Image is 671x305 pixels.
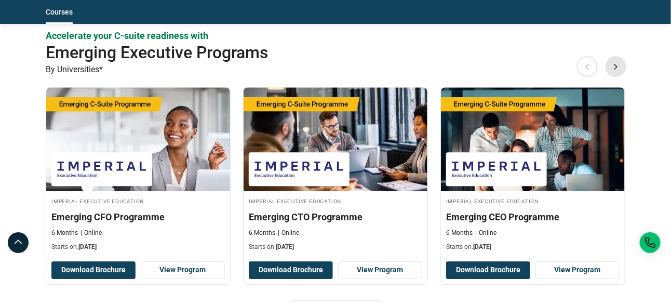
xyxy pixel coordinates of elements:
[249,261,333,279] button: Download Brochure
[80,229,102,237] p: Online
[46,87,230,191] img: Emerging CFO Programme | Online Business Management Course
[446,196,620,205] h4: Imperial Executive Education
[51,229,78,237] p: 6 Months
[46,42,567,63] h2: Emerging Executive Programs
[51,243,225,251] p: Starts on:
[51,261,136,279] button: Download Brochure
[441,87,625,257] a: Business Management Course by Imperial Executive Education - September 25, 2025 Imperial Executiv...
[446,210,620,223] h3: Emerging CEO Programme
[51,196,225,205] h4: Imperial Executive Education
[78,243,97,250] span: [DATE]
[278,229,299,237] p: Online
[254,157,344,181] img: Imperial Executive Education
[577,56,598,77] button: Previous
[473,243,491,250] span: [DATE]
[249,229,275,237] p: 6 Months
[249,243,422,251] p: Starts on:
[244,87,427,257] a: Business Management Course by Imperial Executive Education - September 25, 2025 Imperial Executiv...
[535,261,620,279] a: View Program
[446,261,530,279] button: Download Brochure
[46,29,625,42] p: Accelerate your C-suite readiness with
[51,210,225,223] h3: Emerging CFO Programme
[276,243,294,250] span: [DATE]
[57,157,147,181] img: Imperial Executive Education
[338,261,422,279] a: View Program
[249,210,422,223] h3: Emerging CTO Programme
[244,87,427,191] img: Emerging CTO Programme | Online Business Management Course
[249,196,422,205] h4: Imperial Executive Education
[475,229,496,237] p: Online
[441,87,625,191] img: Emerging CEO Programme | Online Business Management Course
[46,87,230,257] a: Business Management Course by Imperial Executive Education - September 25, 2025 Imperial Executiv...
[451,157,542,181] img: Imperial Executive Education
[606,56,626,77] button: Next
[446,243,620,251] p: Starts on:
[141,261,225,279] a: View Program
[46,63,625,76] p: By Universities*
[446,229,473,237] p: 6 Months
